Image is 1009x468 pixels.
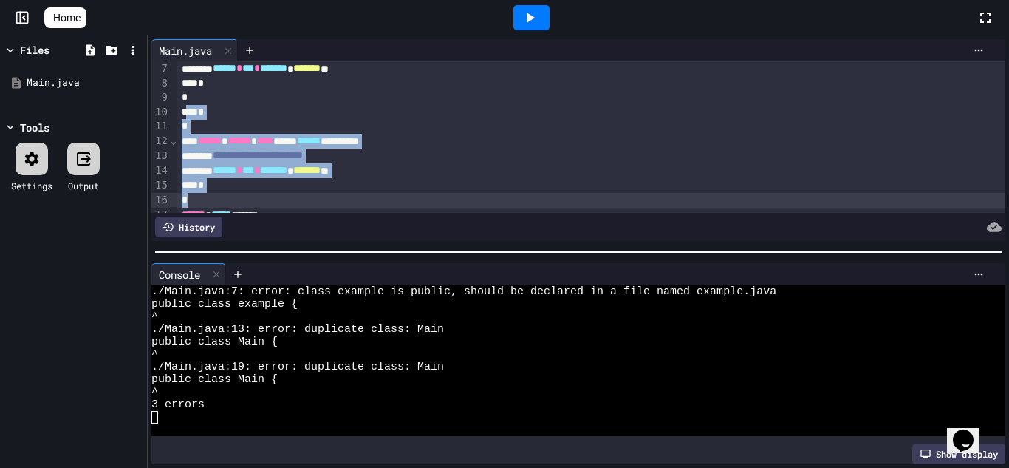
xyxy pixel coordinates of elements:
[151,311,158,323] span: ^
[170,135,177,146] span: Fold line
[53,10,81,25] span: Home
[151,399,205,411] span: 3 errors
[151,119,170,134] div: 11
[44,7,86,28] a: Home
[151,163,170,178] div: 14
[151,105,170,120] div: 10
[11,179,52,192] div: Settings
[151,323,444,336] span: ./Main.java:13: error: duplicate class: Main
[151,386,158,399] span: ^
[151,178,170,193] div: 15
[151,39,238,61] div: Main.java
[151,149,170,163] div: 13
[155,217,222,237] div: History
[170,208,177,220] span: Fold line
[151,361,444,373] span: ./Main.java:19: error: duplicate class: Main
[151,336,278,348] span: public class Main {
[151,90,170,105] div: 9
[947,409,994,453] iframe: chat widget
[151,193,170,208] div: 16
[151,267,208,282] div: Console
[151,263,226,285] div: Console
[20,42,49,58] div: Files
[151,348,158,361] span: ^
[151,76,170,91] div: 8
[151,298,298,311] span: public class example {
[20,120,49,135] div: Tools
[151,208,170,223] div: 17
[151,285,776,298] span: ./Main.java:7: error: class example is public, should be declared in a file named example.java
[151,61,170,76] div: 7
[27,75,142,90] div: Main.java
[68,179,99,192] div: Output
[151,134,170,149] div: 12
[151,43,219,58] div: Main.java
[151,373,278,386] span: public class Main {
[912,444,1005,464] div: Show display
